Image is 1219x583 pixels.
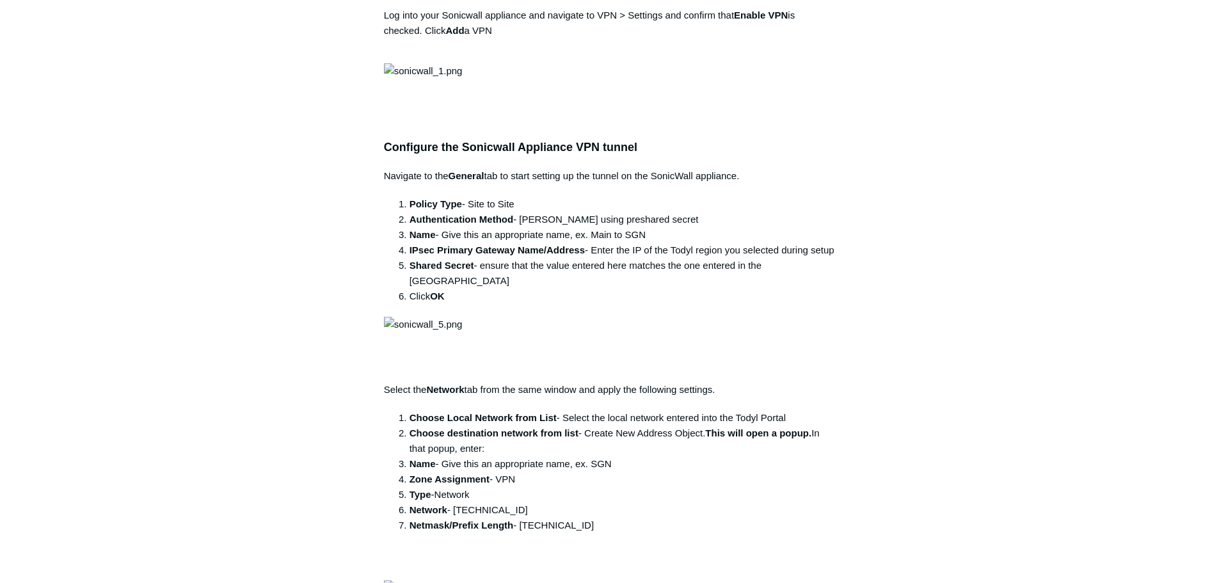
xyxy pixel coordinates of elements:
[445,25,464,36] strong: Add
[384,382,836,397] p: Select the tab from the same window and apply the following settings.
[410,427,578,438] strong: Choose destination network from list
[410,410,836,426] div: - Select the local network entered into the Todyl Portal
[384,63,463,79] img: sonicwall_1.png
[384,138,836,157] h3: Configure the Sonicwall Appliance VPN tunnel
[410,227,836,243] div: - Give this an appropriate name, ex. Main to SGN
[384,8,836,54] p: Log into your Sonicwall appliance and navigate to VPN > Settings and confirm that is checked. Cli...
[410,244,585,255] strong: IPsec Primary Gateway Name/Address
[410,260,474,271] strong: Shared Secret
[426,384,464,395] strong: Network
[449,170,484,181] strong: General
[384,168,836,184] p: Navigate to the tab to start setting up the tunnel on the SonicWall appliance.
[410,198,462,209] strong: Policy Type
[410,412,557,423] strong: Choose Local Network from List
[705,427,811,438] strong: This will open a popup.
[410,472,836,487] div: - VPN
[410,289,836,304] div: Click
[410,243,836,258] div: - Enter the IP of the Todyl region you selected during setup
[410,196,836,212] div: - Site to Site
[734,10,788,20] strong: Enable VPN
[410,504,447,515] strong: Network
[384,317,463,332] img: sonicwall_5.png
[410,258,836,289] div: - ensure that the value entered here matches the one entered in the [GEOGRAPHIC_DATA]
[410,474,490,484] strong: Zone Assignment
[410,489,431,500] strong: Type
[410,518,836,533] div: - [TECHNICAL_ID]
[410,456,836,472] div: - Give this an appropriate name, ex. SGN
[410,502,836,518] div: - [TECHNICAL_ID]
[410,212,836,227] div: - [PERSON_NAME] using preshared secret
[410,487,836,502] div: -Network
[410,520,514,531] strong: Netmask/Prefix Length
[430,291,445,301] strong: OK
[410,426,836,456] div: - Create New Address Object. In that popup, enter:
[410,214,513,225] strong: Authentication Method
[410,458,436,469] strong: Name
[410,229,436,240] strong: Name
